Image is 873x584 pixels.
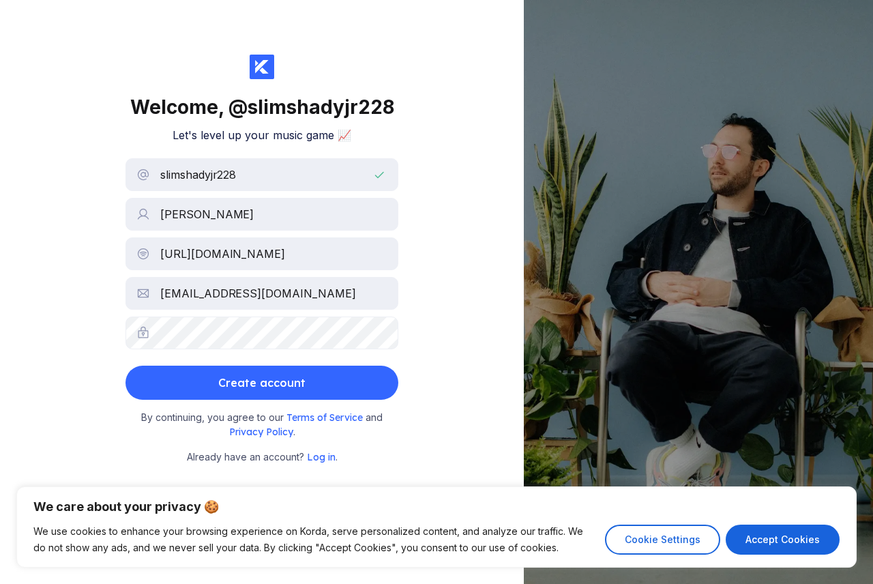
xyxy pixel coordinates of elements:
button: Cookie Settings [605,525,720,555]
input: Name [125,198,398,231]
a: Privacy Policy [229,426,293,437]
input: Email [125,277,398,310]
a: Terms of Service [286,411,366,423]
h2: Let's level up your music game 📈 [173,128,351,142]
input: Spotify artist link (optional) [125,237,398,270]
button: Create account [125,366,398,400]
small: By continuing, you agree to our and . [132,411,391,439]
span: slimshadyjr228 [248,96,394,119]
p: We care about your privacy 🍪 [33,499,840,515]
a: Log in [307,451,336,463]
p: We use cookies to enhance your browsing experience on Korda, serve personalized content, and anal... [33,523,595,556]
span: @ [228,96,248,119]
div: Welcome, [130,96,394,119]
div: Create account [218,369,306,396]
small: Already have an account? . [187,450,338,465]
span: Privacy Policy [229,426,293,438]
button: Accept Cookies [726,525,840,555]
span: Log in [307,451,336,463]
input: Username [125,158,398,191]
